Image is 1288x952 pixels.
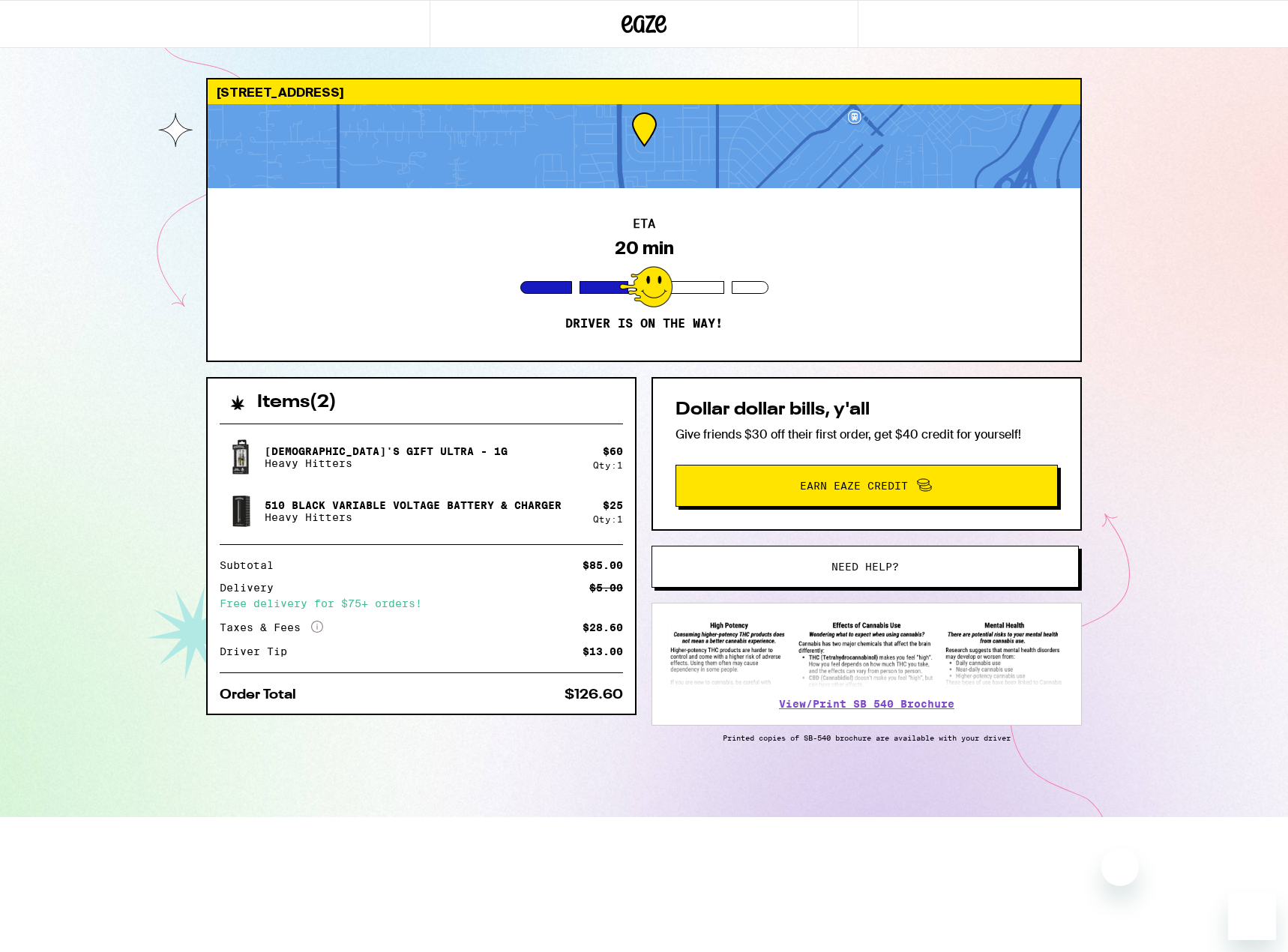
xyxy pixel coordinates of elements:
[800,480,908,491] span: Earn Eaze Credit
[220,688,307,702] div: Order Total
[265,445,508,457] p: [DEMOGRAPHIC_DATA]'s Gift Ultra - 1g
[583,646,623,657] div: $13.00
[220,560,284,570] div: Subtotal
[565,688,623,702] div: $126.60
[779,698,954,710] a: View/Print SB 540 Brochure
[603,499,623,511] div: $ 25
[675,401,1058,419] h2: Dollar dollar bills, y'all
[208,79,1080,104] div: [STREET_ADDRESS]
[651,546,1079,588] button: Need help?
[257,394,337,412] h2: Items ( 2 )
[220,436,262,478] img: God's Gift Ultra - 1g
[831,561,899,572] span: Need help?
[615,238,674,259] div: 20 min
[633,218,655,230] h2: ETA
[265,499,562,511] p: 510 Black Variable Voltage Battery & Charger
[603,445,623,457] div: $ 60
[593,514,623,524] div: Qty: 1
[565,316,723,331] p: Driver is on the way!
[583,560,623,570] div: $85.00
[593,460,623,470] div: Qty: 1
[651,733,1082,742] p: Printed copies of SB-540 brochure are available with your driver
[589,582,623,593] div: $5.00
[220,490,262,532] img: 510 Black Variable Voltage Battery & Charger
[675,465,1058,507] button: Earn Eaze Credit
[1228,892,1276,940] iframe: Button to launch messaging window
[1101,849,1139,886] iframe: Close message
[220,598,623,609] div: Free delivery for $75+ orders!
[675,427,1058,442] p: Give friends $30 off their first order, get $40 credit for yourself!
[265,457,508,469] p: Heavy Hitters
[583,622,623,633] div: $28.60
[220,582,284,593] div: Delivery
[265,511,562,523] p: Heavy Hitters
[220,646,298,657] div: Driver Tip
[220,621,323,634] div: Taxes & Fees
[667,618,1066,688] img: SB 540 Brochure preview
